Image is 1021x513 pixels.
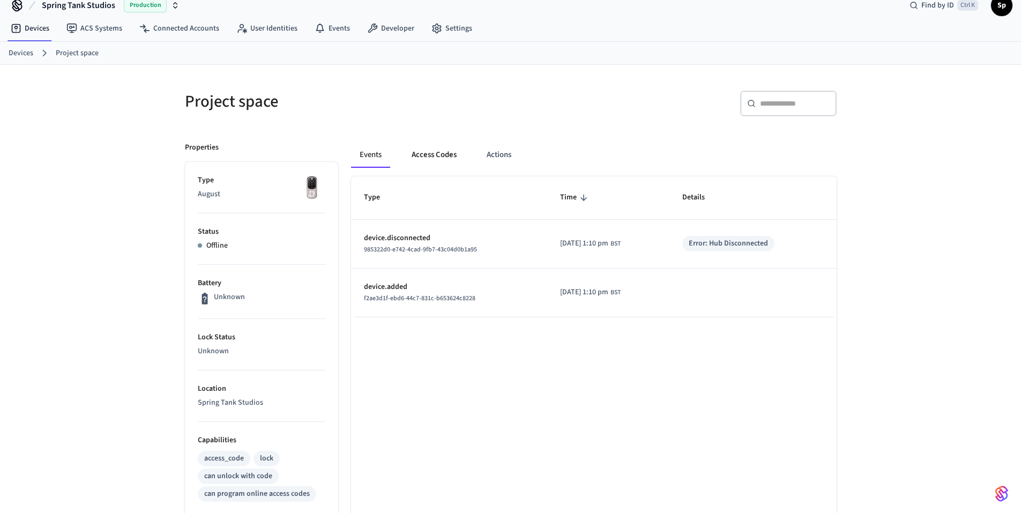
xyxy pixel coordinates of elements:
[995,485,1008,502] img: SeamLogoGradient.69752ec5.svg
[185,91,504,113] h5: Project space
[198,278,325,289] p: Battery
[228,19,306,38] a: User Identities
[198,346,325,357] p: Unknown
[560,287,621,298] div: Europe/London
[351,176,837,317] table: sticky table
[204,471,272,482] div: can unlock with code
[560,238,608,249] span: [DATE] 1:10 pm
[610,239,621,249] span: BST
[560,238,621,249] div: Europe/London
[610,288,621,298] span: BST
[2,19,58,38] a: Devices
[58,19,131,38] a: ACS Systems
[198,332,325,343] p: Lock Status
[689,238,768,249] div: Error: Hub Disconnected
[364,281,535,293] p: device.added
[131,19,228,38] a: Connected Accounts
[423,19,481,38] a: Settings
[478,142,520,168] button: Actions
[364,245,477,254] span: 985322d0-e742-4cad-9fb7-43c04d0b1a95
[198,435,325,446] p: Capabilities
[214,292,245,303] p: Unknown
[198,226,325,237] p: Status
[260,453,273,464] div: lock
[364,233,535,244] p: device.disconnected
[351,142,837,168] div: ant example
[56,48,99,59] a: Project space
[198,397,325,408] p: Spring Tank Studios
[204,453,244,464] div: access_code
[198,383,325,395] p: Location
[204,488,310,500] div: can program online access codes
[560,189,591,206] span: Time
[403,142,465,168] button: Access Codes
[9,48,33,59] a: Devices
[185,142,219,153] p: Properties
[299,175,325,202] img: Yale Assure Touchscreen Wifi Smart Lock, Satin Nickel, Front
[351,142,390,168] button: Events
[306,19,359,38] a: Events
[359,19,423,38] a: Developer
[560,287,608,298] span: [DATE] 1:10 pm
[198,189,325,200] p: August
[206,240,228,251] p: Offline
[198,175,325,186] p: Type
[364,189,394,206] span: Type
[682,189,719,206] span: Details
[364,294,475,303] span: f2ae3d1f-ebd6-44c7-831c-b653624c8228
